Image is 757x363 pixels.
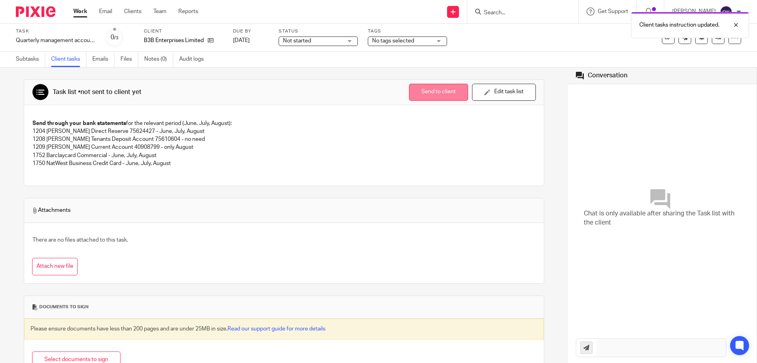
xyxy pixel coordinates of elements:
[32,258,78,276] button: Attach new file
[32,143,535,151] p: 1209 [PERSON_NAME] Current Account 40908799 - only August
[472,84,536,101] button: Edit task list
[720,6,732,18] img: svg%3E
[32,135,535,143] p: 1208 [PERSON_NAME] Tenants Deposit Account 75610604 - no need
[233,38,250,43] span: [DATE]
[73,8,87,15] a: Work
[153,8,166,15] a: Team
[179,52,210,67] a: Audit logs
[227,326,325,332] a: Read our support guide for more details
[16,36,95,44] div: Quarterly management accounts
[16,6,55,17] img: Pixie
[51,52,86,67] a: Client tasks
[92,52,115,67] a: Emails
[144,36,204,44] p: B3B Enterprises Limited
[53,88,141,96] div: Task list •
[32,206,71,214] span: Attachments
[120,52,138,67] a: Files
[32,237,128,243] span: There are no files attached to this task.
[144,28,223,35] label: Client
[32,152,535,159] p: 1752 Barclaycard Commercial - June, July, August
[584,209,741,228] span: Chat is only available after sharing the Task list with the client
[639,21,719,29] p: Client tasks instruction updated.
[80,89,141,95] span: not sent to client yet
[114,36,119,40] small: /3
[372,38,414,44] span: No tags selected
[32,159,535,167] p: 1750 NatWest Business Credit Card - June, July, August
[39,304,88,310] span: Documents to sign
[368,28,447,35] label: Tags
[124,8,141,15] a: Clients
[588,71,627,80] div: Conversation
[409,84,468,101] button: Send to client
[24,319,544,339] div: Please ensure documents have less than 200 pages and are under 25MB in size.
[178,8,198,15] a: Reports
[16,28,95,35] label: Task
[99,8,112,15] a: Email
[233,28,269,35] label: Due by
[279,28,358,35] label: Status
[111,33,119,42] div: 0
[144,52,173,67] a: Notes (0)
[32,121,126,126] strong: Send through your bank statements
[283,38,311,44] span: Not started
[16,52,45,67] a: Subtasks
[32,127,535,135] p: 1204 [PERSON_NAME] Direct Reserve 75624427 - June, July, August
[32,119,535,127] p: for the relevant period (June, July, August):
